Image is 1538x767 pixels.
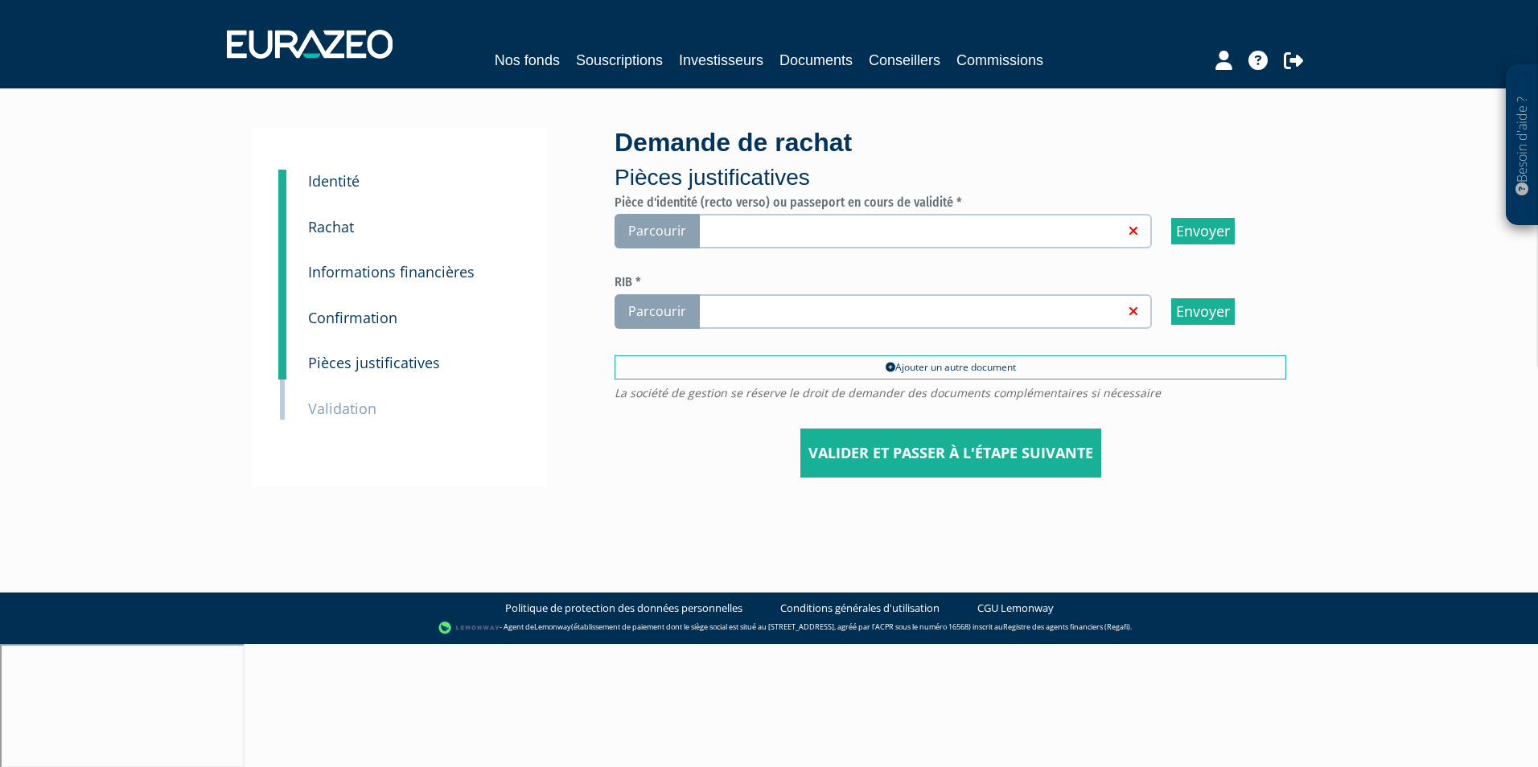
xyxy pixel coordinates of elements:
a: Commissions [956,49,1043,72]
input: Envoyer [1171,218,1235,244]
a: 2 [278,194,286,244]
p: Besoin d'aide ? [1513,73,1532,218]
a: Politique de protection des données personnelles [505,601,742,616]
a: Lemonway [534,621,571,632]
small: Identité [308,171,360,191]
small: Pièces justificatives [308,353,440,372]
a: CGU Lemonway [977,601,1054,616]
a: Documents [779,49,853,72]
small: Rachat [308,217,354,236]
h6: RIB * [615,275,1286,289]
a: 1 [278,170,286,202]
div: Demande de rachat [615,125,1286,194]
span: Parcourir [615,214,700,248]
img: logo-lemonway.png [438,620,500,636]
input: Valider et passer à l'étape suivante [800,429,1101,478]
p: Pièces justificatives [615,162,1286,194]
small: Validation [308,399,376,418]
small: Informations financières [308,262,475,281]
a: Conseillers [869,49,940,72]
a: Investisseurs [679,49,763,72]
a: Registre des agents financiers (Regafi) [1003,621,1130,632]
a: 4 [278,330,286,379]
span: La société de gestion se réserve le droit de demander des documents complémentaires si nécessaire [615,388,1286,399]
a: Conditions générales d'utilisation [780,601,940,616]
span: Parcourir [615,294,700,329]
a: Nos fonds [495,49,560,72]
a: Souscriptions [576,49,663,72]
div: - Agent de (établissement de paiement dont le siège social est situé au [STREET_ADDRESS], agréé p... [16,620,1522,636]
input: Envoyer [1171,298,1235,325]
h6: Pièce d'identité (recto verso) ou passeport en cours de validité * [615,195,1286,210]
img: 1732889491-logotype_eurazeo_blanc_rvb.png [227,30,393,59]
a: 3 [278,239,286,289]
small: Confirmation [308,308,397,327]
a: Ajouter un autre document [615,355,1286,379]
a: 3 [278,285,286,334]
